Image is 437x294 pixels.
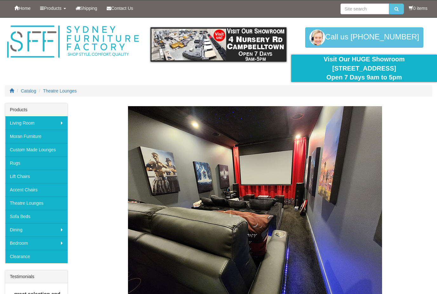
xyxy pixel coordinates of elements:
[5,103,68,116] div: Products
[5,250,68,263] a: Clearance
[5,143,68,156] a: Custom Made Lounges
[5,223,68,236] a: Dining
[5,183,68,196] a: Accent Chairs
[5,130,68,143] a: Moran Furniture
[5,196,68,210] a: Theatre Lounges
[35,0,71,16] a: Products
[10,0,35,16] a: Home
[5,24,141,59] img: Sydney Furniture Factory
[71,0,102,16] a: Shipping
[5,270,68,283] div: Testimonials
[44,6,61,11] span: Products
[5,170,68,183] a: Lift Chairs
[80,6,97,11] span: Shipping
[151,27,287,62] img: showroom.gif
[5,116,68,130] a: Living Room
[111,6,133,11] span: Contact Us
[43,88,77,93] a: Theatre Lounges
[5,236,68,250] a: Bedroom
[296,55,432,82] div: Visit Our HUGE Showroom [STREET_ADDRESS] Open 7 Days 9am to 5pm
[19,6,30,11] span: Home
[340,3,389,14] input: Site search
[21,88,36,93] a: Catalog
[5,210,68,223] a: Sofa Beds
[5,156,68,170] a: Rugs
[409,5,427,11] li: 0 items
[102,0,138,16] a: Contact Us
